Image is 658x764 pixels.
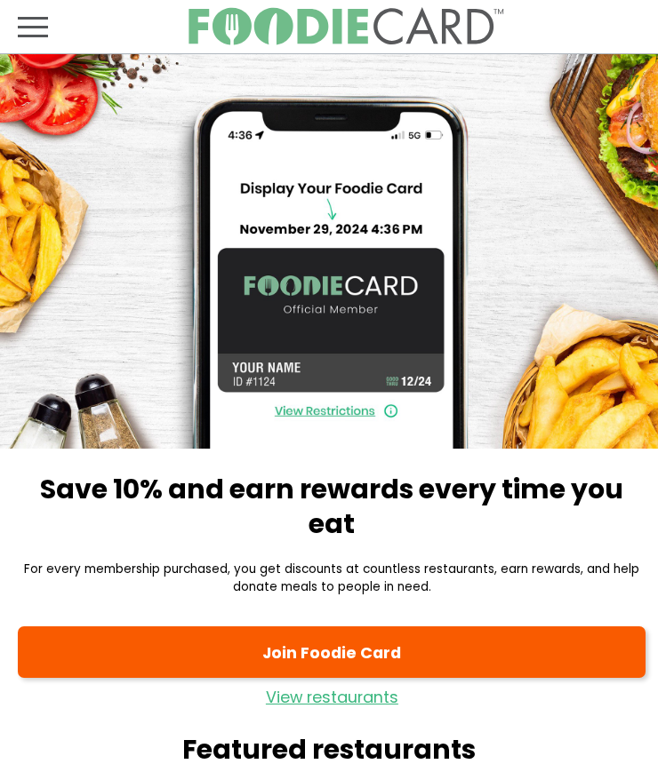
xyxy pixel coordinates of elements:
[18,561,646,597] p: For every membership purchased, you get discounts at countless restaurants, earn rewards, and hel...
[187,7,503,46] img: FoodieCard; Eat, Drink, Save, Donate
[18,473,646,542] h1: Save 10% and earn rewards every time you eat
[18,626,646,678] a: Join Foodie Card
[18,684,646,710] a: View restaurants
